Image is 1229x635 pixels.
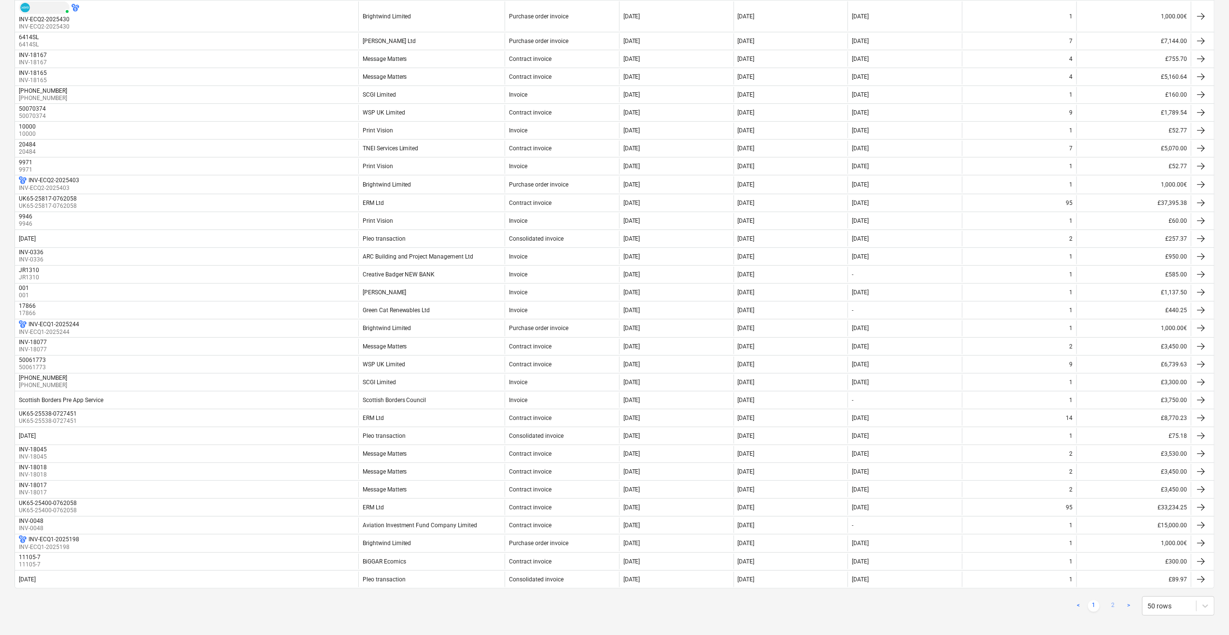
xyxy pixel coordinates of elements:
div: Purchase order invoice [509,325,568,332]
div: INV-18165 [19,70,47,76]
p: 10000 [19,130,38,138]
div: [DATE] [738,181,755,188]
div: [DATE] [852,576,869,583]
div: Purchase order invoice [509,181,568,188]
div: 1 [1069,307,1073,314]
div: £5,070.00 [1076,141,1191,156]
div: Scottish Borders Council [363,397,426,404]
div: ERM Ltd [363,504,384,511]
div: £3,750.00 [1076,392,1191,408]
div: £33,234.25 [1076,500,1191,515]
div: 6414SL [19,34,39,41]
div: 2 [1069,235,1073,242]
div: Aviation Investment Fund Company Limited [363,522,478,529]
div: [DATE] [623,181,640,188]
div: [DATE] [852,289,869,296]
div: [DATE] [852,343,869,350]
div: 1 [1069,13,1073,20]
div: Brightwind Limited [363,181,411,188]
div: [DATE] [738,468,755,475]
div: [DATE] [738,163,755,170]
div: Consolidated invoice [509,576,564,583]
div: Invoice [509,253,527,260]
div: [DATE] [623,468,640,475]
p: 11105-7 [19,561,42,569]
div: [DATE] [852,486,869,493]
div: [DATE] [623,73,640,80]
div: INV-18167 [19,52,47,58]
div: [DATE] [623,343,640,350]
div: £1,137.50 [1076,285,1191,300]
div: £7,144.00 [1076,33,1191,49]
div: [DATE] [738,504,755,511]
div: 1 [1069,271,1073,278]
div: 1 [1069,289,1073,296]
div: [DATE] [852,56,869,62]
div: £3,300.00 [1076,375,1191,390]
div: [DATE] [738,361,755,368]
div: £75.18 [1076,428,1191,444]
div: Message Matters [363,343,407,350]
div: [DATE] [852,361,869,368]
div: Invoice has a different currency from the budget [71,4,79,12]
div: Invoice [509,379,527,386]
div: 1 [1069,253,1073,260]
div: ARC Building and Project Management Ltd [363,253,474,260]
div: Contract invoice [509,486,551,493]
div: 1 [1069,576,1073,583]
div: [DATE] [738,415,755,421]
div: [DATE] [738,56,755,62]
div: [PERSON_NAME] Ltd [363,38,416,44]
p: INV-18165 [19,76,49,85]
a: Page 2 [1107,600,1119,612]
div: [DATE] [623,253,640,260]
div: [DATE] [738,109,755,116]
div: [DATE] [738,235,755,242]
div: [DATE] [623,163,640,170]
div: £3,450.00 [1076,464,1191,479]
p: INV-ECQ1-2025244 [19,328,79,336]
div: [DATE] [623,289,640,296]
div: Purchase order invoice [509,540,568,547]
div: [DATE] [738,397,755,404]
div: ERM Ltd [363,200,384,206]
p: UK65-25538-0727451 [19,417,79,425]
p: UK65-25400-0762058 [19,506,79,515]
div: [DATE] [738,307,755,314]
div: Invoice has a different currency from the budget [19,535,27,543]
div: Pleo transaction [363,576,406,583]
div: TNEI Services Limited [363,145,419,152]
div: [DATE] [852,325,869,332]
div: [DATE] [852,38,869,44]
div: Contract invoice [509,200,551,206]
div: [DATE] [738,217,755,224]
div: Message Matters [363,468,407,475]
div: [DATE] [623,109,640,116]
p: 9946 [19,220,34,228]
div: [DATE] [852,163,869,170]
div: 1 [1069,540,1073,547]
div: 1,000.00€ [1076,320,1191,336]
div: INV-18018 [19,464,47,471]
div: WSP UK Limited [363,361,405,368]
div: 11105-7 [19,554,41,561]
div: Message Matters [363,486,407,493]
div: £60.00 [1076,213,1191,229]
p: INV-18167 [19,58,49,67]
div: INV-18017 [19,482,47,489]
p: 001 [19,291,31,300]
p: [PHONE_NUMBER] [19,94,69,102]
div: 17866 [19,303,36,309]
a: Previous page [1073,600,1084,612]
div: UK65-25817-0762058 [19,195,77,202]
div: [DATE] [19,576,36,583]
div: [DATE] [623,235,640,242]
div: INV-ECQ2-2025403 [28,177,79,184]
p: INV-18018 [19,471,49,479]
div: [DATE] [623,504,640,511]
div: £8,770.23 [1076,410,1191,426]
div: SCGI Limited [363,379,396,386]
div: [DATE] [623,13,640,20]
div: [DATE] [623,200,640,206]
div: Scottish Borders Pre App Service [19,397,103,404]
